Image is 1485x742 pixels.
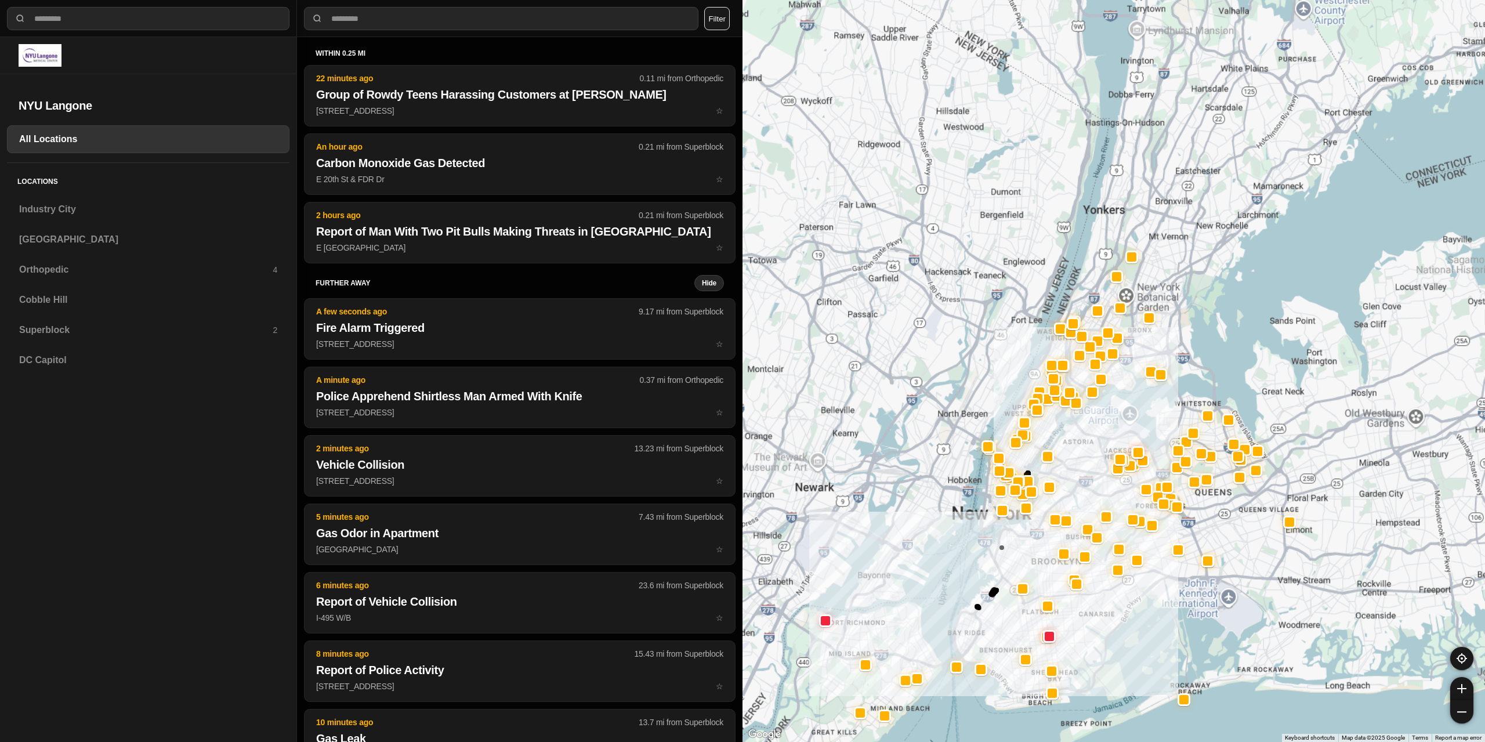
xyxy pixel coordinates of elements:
[639,580,723,591] p: 23.6 mi from Superblock
[639,141,723,153] p: 0.21 mi from Superblock
[316,716,639,728] p: 10 minutes ago
[316,662,723,678] h2: Report of Police Activity
[316,388,723,404] h2: Police Apprehend Shirtless Man Armed With Knife
[316,49,724,58] h5: within 0.25 mi
[316,306,639,317] p: A few seconds ago
[1457,684,1466,693] img: zoom-in
[19,293,277,307] h3: Cobble Hill
[316,443,634,454] p: 2 minutes ago
[716,613,723,622] span: star
[716,682,723,691] span: star
[716,408,723,417] span: star
[304,202,736,263] button: 2 hours ago0.21 mi from SuperblockReport of Man With Two Pit Bulls Making Threats in [GEOGRAPHIC_...
[745,727,784,742] a: Open this area in Google Maps (opens a new window)
[316,544,723,555] p: [GEOGRAPHIC_DATA]
[639,209,723,221] p: 0.21 mi from Superblock
[304,133,736,195] button: An hour ago0.21 mi from SuperblockCarbon Monoxide Gas DetectedE 20th St & FDR Drstar
[7,163,289,196] h5: Locations
[19,353,277,367] h3: DC Capitol
[704,7,730,30] button: Filter
[316,374,640,386] p: A minute ago
[304,476,736,486] a: 2 minutes ago13.23 mi from SuperblockVehicle Collision[STREET_ADDRESS]star
[7,196,289,223] a: Industry City
[304,640,736,702] button: 8 minutes ago15.43 mi from SuperblockReport of Police Activity[STREET_ADDRESS]star
[640,374,723,386] p: 0.37 mi from Orthopedic
[316,580,639,591] p: 6 minutes ago
[702,278,716,288] small: Hide
[19,323,273,337] h3: Superblock
[316,593,723,610] h2: Report of Vehicle Collision
[316,475,723,487] p: [STREET_ADDRESS]
[19,97,278,114] h2: NYU Langone
[304,407,736,417] a: A minute ago0.37 mi from OrthopedicPolice Apprehend Shirtless Man Armed With Knife[STREET_ADDRESS...
[304,572,736,634] button: 6 minutes ago23.6 mi from SuperblockReport of Vehicle CollisionI-495 W/Bstar
[7,316,289,344] a: Superblock2
[304,504,736,565] button: 5 minutes ago7.43 mi from SuperblockGas Odor in Apartment[GEOGRAPHIC_DATA]star
[1435,734,1482,741] a: Report a map error
[1450,647,1473,670] button: recenter
[634,443,723,454] p: 13.23 mi from Superblock
[19,233,277,247] h3: [GEOGRAPHIC_DATA]
[304,339,736,349] a: A few seconds ago9.17 mi from SuperblockFire Alarm Triggered[STREET_ADDRESS]star
[316,511,639,523] p: 5 minutes ago
[7,226,289,254] a: [GEOGRAPHIC_DATA]
[716,106,723,115] span: star
[316,648,634,660] p: 8 minutes ago
[316,105,723,117] p: [STREET_ADDRESS]
[304,367,736,428] button: A minute ago0.37 mi from OrthopedicPolice Apprehend Shirtless Man Armed With Knife[STREET_ADDRESS...
[15,13,26,24] img: search
[304,65,736,126] button: 22 minutes ago0.11 mi from OrthopedicGroup of Rowdy Teens Harassing Customers at [PERSON_NAME][ST...
[316,612,723,624] p: I-495 W/B
[1285,734,1335,742] button: Keyboard shortcuts
[273,264,277,276] p: 4
[694,275,724,291] button: Hide
[634,648,723,660] p: 15.43 mi from Superblock
[639,511,723,523] p: 7.43 mi from Superblock
[316,681,723,692] p: [STREET_ADDRESS]
[1457,653,1467,664] img: recenter
[304,174,736,184] a: An hour ago0.21 mi from SuperblockCarbon Monoxide Gas DetectedE 20th St & FDR Drstar
[1342,734,1405,741] span: Map data ©2025 Google
[316,338,723,350] p: [STREET_ADDRESS]
[716,476,723,486] span: star
[316,173,723,185] p: E 20th St & FDR Dr
[639,716,723,728] p: 13.7 mi from Superblock
[19,132,277,146] h3: All Locations
[640,73,723,84] p: 0.11 mi from Orthopedic
[1450,677,1473,700] button: zoom-in
[316,209,639,221] p: 2 hours ago
[316,86,723,103] h2: Group of Rowdy Teens Harassing Customers at [PERSON_NAME]
[716,175,723,184] span: star
[316,73,640,84] p: 22 minutes ago
[716,339,723,349] span: star
[316,155,723,171] h2: Carbon Monoxide Gas Detected
[316,242,723,254] p: E [GEOGRAPHIC_DATA]
[312,13,323,24] img: search
[716,545,723,554] span: star
[7,286,289,314] a: Cobble Hill
[304,106,736,115] a: 22 minutes ago0.11 mi from OrthopedicGroup of Rowdy Teens Harassing Customers at [PERSON_NAME][ST...
[19,263,273,277] h3: Orthopedic
[304,298,736,360] button: A few seconds ago9.17 mi from SuperblockFire Alarm Triggered[STREET_ADDRESS]star
[7,125,289,153] a: All Locations
[316,457,723,473] h2: Vehicle Collision
[19,202,277,216] h3: Industry City
[273,324,277,336] p: 2
[1457,707,1466,716] img: zoom-out
[7,346,289,374] a: DC Capitol
[304,613,736,622] a: 6 minutes ago23.6 mi from SuperblockReport of Vehicle CollisionI-495 W/Bstar
[639,306,723,317] p: 9.17 mi from Superblock
[7,256,289,284] a: Orthopedic4
[1450,700,1473,723] button: zoom-out
[304,242,736,252] a: 2 hours ago0.21 mi from SuperblockReport of Man With Two Pit Bulls Making Threats in [GEOGRAPHIC_...
[316,525,723,541] h2: Gas Odor in Apartment
[1412,734,1428,741] a: Terms (opens in new tab)
[316,278,694,288] h5: further away
[304,681,736,691] a: 8 minutes ago15.43 mi from SuperblockReport of Police Activity[STREET_ADDRESS]star
[316,223,723,240] h2: Report of Man With Two Pit Bulls Making Threats in [GEOGRAPHIC_DATA]
[745,727,784,742] img: Google
[304,544,736,554] a: 5 minutes ago7.43 mi from SuperblockGas Odor in Apartment[GEOGRAPHIC_DATA]star
[716,243,723,252] span: star
[304,435,736,497] button: 2 minutes ago13.23 mi from SuperblockVehicle Collision[STREET_ADDRESS]star
[316,320,723,336] h2: Fire Alarm Triggered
